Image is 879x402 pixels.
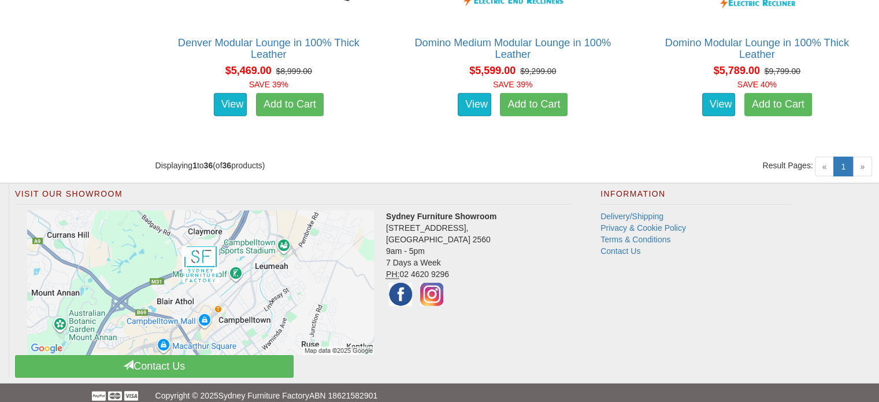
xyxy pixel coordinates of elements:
[744,93,812,116] a: Add to Cart
[386,212,496,221] strong: Sydney Furniture Showroom
[665,37,849,60] a: Domino Modular Lounge in 100% Thick Leather
[762,160,813,171] span: Result Pages:
[192,161,197,170] strong: 1
[222,161,232,170] strong: 36
[15,355,294,378] a: Contact Us
[600,235,670,244] a: Terms & Conditions
[417,280,446,309] img: Instagram
[815,157,835,176] span: «
[600,212,663,221] a: Delivery/Shipping
[600,223,686,233] a: Privacy & Cookie Policy
[469,65,515,76] span: $5,599.00
[737,80,777,89] font: SAVE 40%
[500,93,568,116] a: Add to Cart
[714,65,760,76] span: $5,789.00
[765,67,800,76] del: $9,799.00
[178,37,359,60] a: Denver Modular Lounge in 100% Thick Leather
[600,190,791,205] h2: Information
[852,157,872,176] span: »
[386,270,399,279] abbr: Phone
[520,67,556,76] del: $9,299.00
[225,65,272,76] span: $5,469.00
[458,93,491,116] a: View
[218,391,309,400] a: Sydney Furniture Factory
[493,80,532,89] font: SAVE 39%
[27,211,374,355] img: Click to activate map
[833,157,853,176] a: 1
[214,93,247,116] a: View
[600,246,640,256] a: Contact Us
[249,80,288,89] font: SAVE 39%
[702,93,736,116] a: View
[276,67,312,76] del: $8,999.00
[256,93,324,116] a: Add to Cart
[204,161,213,170] strong: 36
[147,160,513,171] div: Displaying to (of products)
[414,37,611,60] a: Domino Medium Modular Lounge in 100% Leather
[24,211,377,355] a: Click to activate map
[386,280,415,309] img: Facebook
[15,190,572,205] h2: Visit Our Showroom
